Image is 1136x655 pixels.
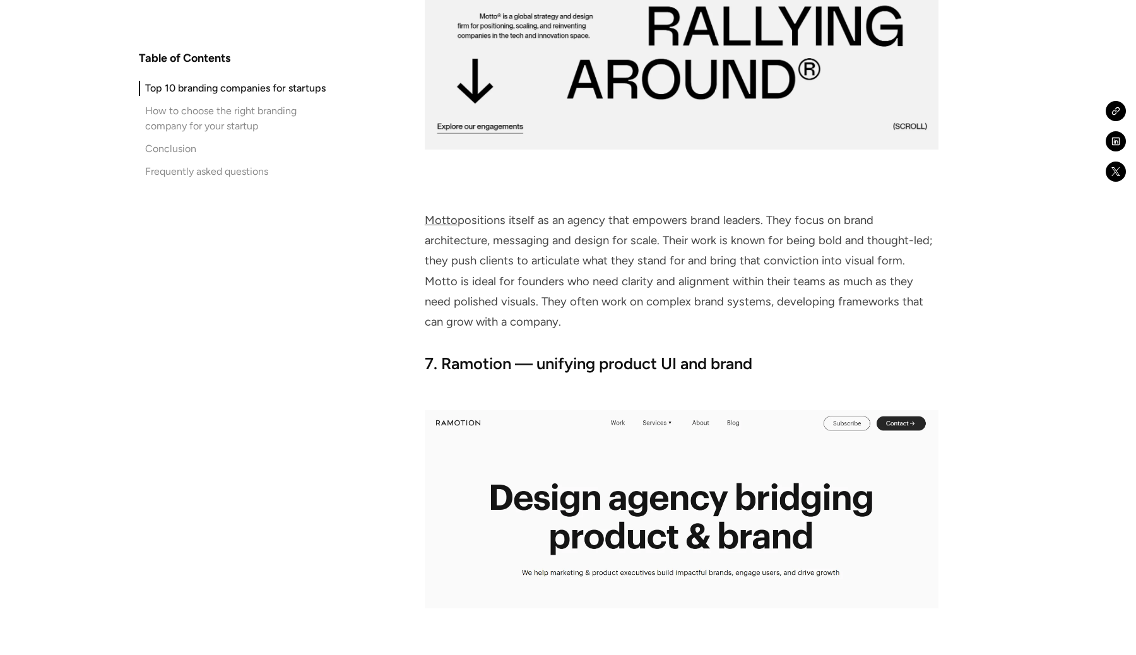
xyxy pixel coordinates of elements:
div: How to choose the right branding company for your startup [145,103,338,134]
div: Top 10 branding companies for startups [145,81,326,96]
img: Ramotion [425,410,938,608]
p: positions itself as an agency that empowers brand leaders. They focus on brand architecture, mess... [425,210,938,332]
div: Conclusion [145,141,196,156]
h4: Table of Contents [139,50,230,66]
a: Conclusion [139,141,338,156]
a: How to choose the right branding company for your startup [139,103,338,134]
a: Frequently asked questions [139,164,338,179]
a: Top 10 branding companies for startups [139,81,338,96]
strong: 7. Ramotion — unifying product UI and brand [425,354,752,373]
a: Motto [425,213,458,227]
div: Frequently asked questions [145,164,268,179]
